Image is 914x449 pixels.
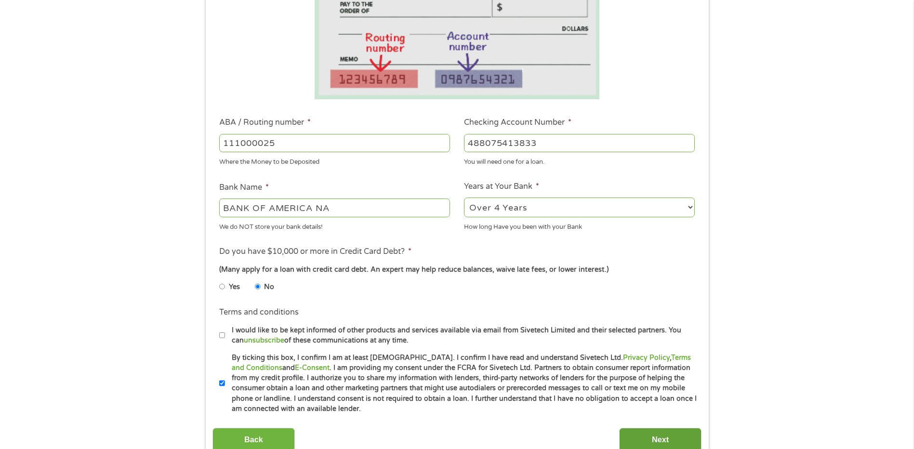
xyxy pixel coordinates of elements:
div: (Many apply for a loan with credit card debt. An expert may help reduce balances, waive late fees... [219,264,694,275]
a: unsubscribe [244,336,284,344]
div: You will need one for a loan. [464,154,695,167]
a: Privacy Policy [623,354,670,362]
div: We do NOT store your bank details! [219,219,450,232]
label: By ticking this box, I confirm I am at least [DEMOGRAPHIC_DATA]. I confirm I have read and unders... [225,353,698,414]
label: Yes [229,282,240,292]
label: No [264,282,274,292]
label: Years at Your Bank [464,182,539,192]
a: E-Consent [295,364,330,372]
div: Where the Money to be Deposited [219,154,450,167]
input: 263177916 [219,134,450,152]
div: How long Have you been with your Bank [464,219,695,232]
label: I would like to be kept informed of other products and services available via email from Sivetech... [225,325,698,346]
label: ABA / Routing number [219,118,311,128]
label: Do you have $10,000 or more in Credit Card Debt? [219,247,411,257]
a: Terms and Conditions [232,354,691,372]
label: Checking Account Number [464,118,571,128]
input: 345634636 [464,134,695,152]
label: Terms and conditions [219,307,299,317]
label: Bank Name [219,183,269,193]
